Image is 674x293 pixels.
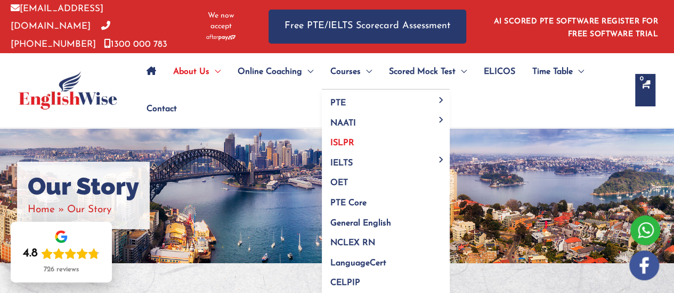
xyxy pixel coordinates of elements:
span: Menu Toggle [435,117,448,123]
a: OET [322,170,450,190]
img: white-facebook.png [629,250,659,280]
span: Our Story [67,205,111,215]
a: Home [28,205,55,215]
nav: Breadcrumbs [28,201,139,219]
a: About UsMenu Toggle [165,53,229,90]
span: We now accept [200,11,242,32]
a: View Shopping Cart, empty [635,74,655,106]
span: NCLEX RN [330,239,375,247]
span: LanguageCert [330,259,386,267]
a: Time TableMenu Toggle [524,53,592,90]
div: 4.8 [23,246,38,261]
a: NCLEX RN [322,230,450,250]
a: Scored Mock TestMenu Toggle [380,53,475,90]
a: Free PTE/IELTS Scorecard Assessment [269,10,466,43]
img: cropped-ew-logo [19,71,117,110]
a: General English [322,210,450,230]
a: NAATIMenu Toggle [322,110,450,130]
img: Afterpay-Logo [206,35,236,40]
div: Rating: 4.8 out of 5 [23,246,100,261]
span: Menu Toggle [456,53,467,90]
span: Courses [330,53,361,90]
a: Online CoachingMenu Toggle [229,53,322,90]
div: 726 reviews [44,265,79,274]
span: OET [330,179,348,187]
a: AI SCORED PTE SOFTWARE REGISTER FOR FREE SOFTWARE TRIAL [494,18,659,38]
span: Scored Mock Test [389,53,456,90]
a: [EMAIL_ADDRESS][DOMAIN_NAME] [11,4,103,31]
a: PTE Core [322,190,450,210]
span: Menu Toggle [573,53,584,90]
span: Menu Toggle [435,157,448,163]
span: Menu Toggle [302,53,313,90]
a: CoursesMenu Toggle [322,53,380,90]
span: CELPIP [330,279,360,287]
span: IELTS [330,159,353,168]
span: Menu Toggle [435,97,448,103]
h1: Our Story [28,172,139,201]
a: Contact [138,90,177,128]
span: ELICOS [484,53,515,90]
a: [PHONE_NUMBER] [11,22,110,48]
span: NAATI [330,119,356,128]
span: ISLPR [330,139,354,147]
span: PTE [330,99,346,107]
span: Menu Toggle [361,53,372,90]
span: About Us [173,53,209,90]
span: Contact [147,90,177,128]
a: ELICOS [475,53,524,90]
a: 1300 000 783 [104,40,167,49]
span: PTE Core [330,199,367,207]
a: PTEMenu Toggle [322,90,450,110]
nav: Site Navigation: Main Menu [138,53,624,128]
a: IELTSMenu Toggle [322,149,450,170]
a: ISLPR [322,130,450,150]
a: LanguageCert [322,249,450,270]
span: Time Table [532,53,573,90]
span: Menu Toggle [209,53,221,90]
span: Online Coaching [238,53,302,90]
aside: Header Widget 1 [488,9,663,44]
span: General English [330,219,391,228]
